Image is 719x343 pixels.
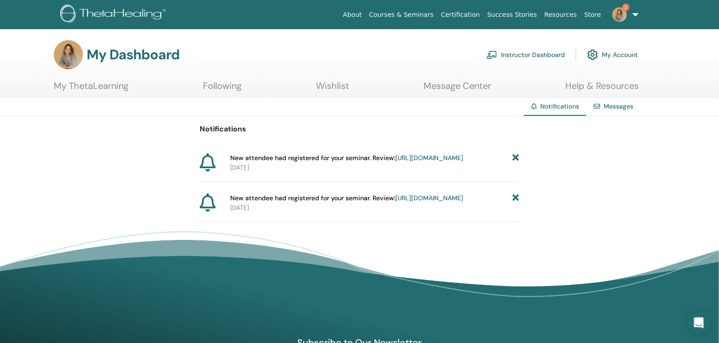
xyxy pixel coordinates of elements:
a: [URL][DOMAIN_NAME] [395,154,463,162]
span: New attendee had registered for your seminar. Review: [230,193,463,203]
a: Help & Resources [565,80,639,98]
a: Courses & Seminars [366,6,438,23]
a: About [339,6,365,23]
a: Message Center [424,80,491,98]
a: Following [203,80,242,98]
span: 3 [622,4,630,11]
span: New attendee had registered for your seminar. Review: [230,153,463,163]
a: Store [581,6,605,23]
h3: My Dashboard [87,47,180,63]
a: Certification [437,6,483,23]
a: Instructor Dashboard [486,45,565,65]
img: cog.svg [587,47,598,62]
a: Success Stories [484,6,541,23]
a: Resources [541,6,581,23]
img: chalkboard-teacher.svg [486,51,497,59]
p: Notifications [200,124,519,135]
img: default.jpg [54,40,83,69]
a: Messages [604,102,633,110]
a: My Account [587,45,638,65]
span: Notifications [540,102,579,110]
a: [URL][DOMAIN_NAME] [395,194,463,202]
img: default.jpg [612,7,627,22]
img: logo.png [60,5,169,25]
div: Open Intercom Messenger [688,312,710,334]
p: [DATE] [230,203,519,213]
a: Wishlist [316,80,349,98]
p: [DATE] [230,163,519,172]
a: My ThetaLearning [54,80,129,98]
